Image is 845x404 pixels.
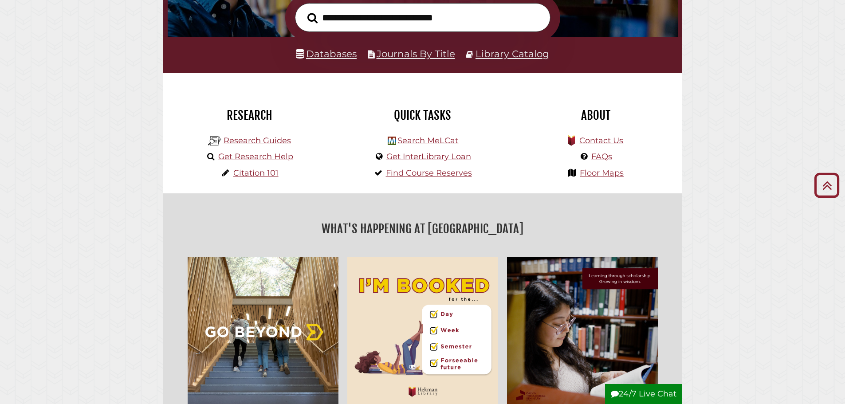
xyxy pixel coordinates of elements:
a: Floor Maps [580,168,624,178]
a: Databases [296,48,357,59]
h2: About [516,108,676,123]
a: Library Catalog [476,48,549,59]
a: Search MeLCat [397,136,458,145]
button: Search [303,10,322,26]
a: Find Course Reserves [386,168,472,178]
a: Get Research Help [218,152,293,161]
h2: Quick Tasks [343,108,503,123]
i: Search [307,12,318,24]
a: Journals By Title [377,48,455,59]
img: Hekman Library Logo [388,137,396,145]
h2: Research [170,108,330,123]
h2: What's Happening at [GEOGRAPHIC_DATA] [170,219,676,239]
img: Hekman Library Logo [208,134,221,148]
a: Get InterLibrary Loan [386,152,471,161]
a: Citation 101 [233,168,279,178]
a: FAQs [591,152,612,161]
a: Contact Us [579,136,623,145]
a: Research Guides [224,136,291,145]
a: Back to Top [811,178,843,192]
